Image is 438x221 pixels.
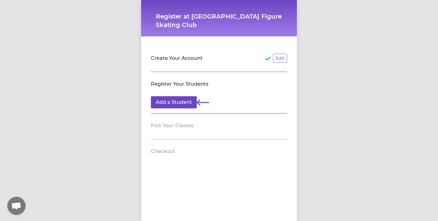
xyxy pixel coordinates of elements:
[151,96,197,108] button: Add a Student
[151,122,193,129] h2: Pick Your Classes
[156,12,282,29] h1: Register at [GEOGRAPHIC_DATA] Figure Skating Club
[151,148,175,155] h2: Checkout
[273,54,287,63] button: Edit
[151,80,208,88] h2: Register Your Students
[7,197,26,215] a: Open chat
[151,55,203,62] h2: Create Your Account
